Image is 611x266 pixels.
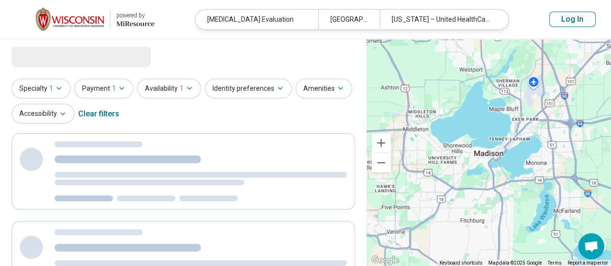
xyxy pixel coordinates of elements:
[112,84,116,94] span: 1
[488,260,542,266] span: Map data ©2025 Google
[49,84,53,94] span: 1
[12,47,93,66] span: Loading...
[15,8,155,31] a: University of Wisconsin-Madisonpowered by
[296,79,352,98] button: Amenities
[318,10,380,29] div: [GEOGRAPHIC_DATA], [GEOGRAPHIC_DATA]
[578,233,604,259] div: Open chat
[568,260,608,266] a: Report a map error
[549,12,596,27] button: Log In
[371,153,391,172] button: Zoom out
[380,10,502,29] div: [US_STATE] – United HealthCare
[78,102,119,126] div: Clear filters
[196,10,318,29] div: [MEDICAL_DATA] Evaluation
[548,260,562,266] a: Terms (opens in new tab)
[74,79,133,98] button: Payment1
[36,8,104,31] img: University of Wisconsin-Madison
[180,84,184,94] span: 1
[137,79,201,98] button: Availability1
[371,133,391,153] button: Zoom in
[116,11,155,20] div: powered by
[12,104,74,124] button: Accessibility
[205,79,292,98] button: Identity preferences
[12,79,71,98] button: Specialty1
